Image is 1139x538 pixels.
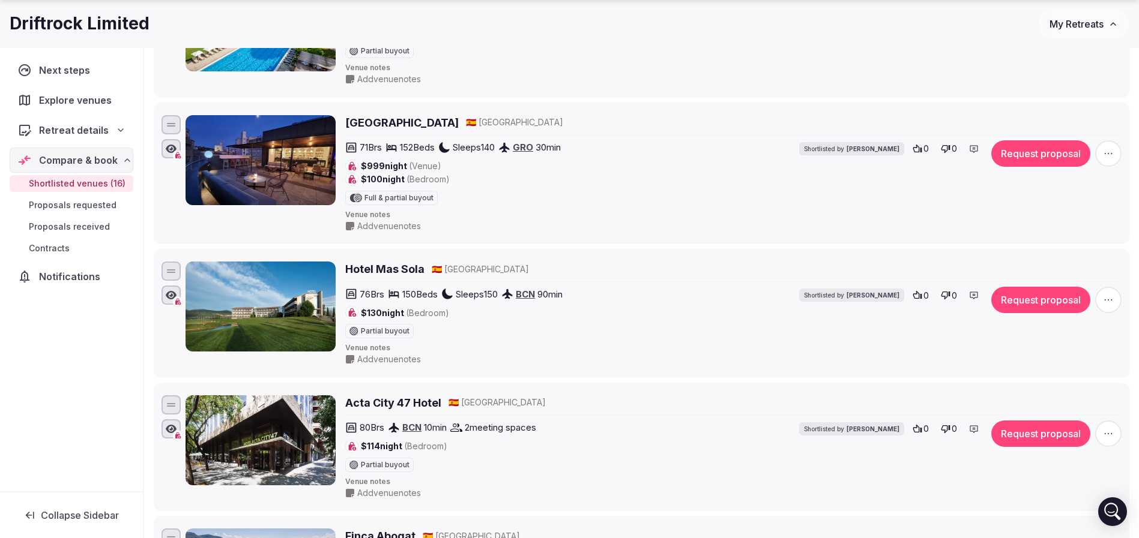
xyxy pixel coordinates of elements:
[10,502,133,528] button: Collapse Sidebar
[404,441,447,451] span: (Bedroom)
[186,395,336,485] img: Acta City 47 Hotel
[409,161,441,171] span: (Venue)
[10,197,133,214] a: Proposals requested
[937,420,961,437] button: 0
[10,12,150,35] h1: Driftrock Limited
[357,73,421,85] span: Add venue notes
[10,240,133,257] a: Contracts
[991,140,1090,167] button: Request proposal
[952,143,957,155] span: 0
[466,116,476,128] button: 🇪🇸
[479,116,563,128] span: [GEOGRAPHIC_DATA]
[909,140,932,157] button: 0
[1038,9,1129,39] button: My Retreats
[952,290,957,302] span: 0
[357,220,421,232] span: Add venue notes
[10,88,133,113] a: Explore venues
[952,423,957,435] span: 0
[799,142,904,155] div: Shortlisted by
[923,290,929,302] span: 0
[432,263,442,275] button: 🇪🇸
[186,262,336,351] img: Hotel Mas Sola
[10,175,133,192] a: Shortlisted venues (16)
[453,141,495,154] span: Sleeps 140
[400,141,435,154] span: 152 Beds
[361,173,450,185] span: $100 night
[29,221,110,233] span: Proposals received
[937,287,961,303] button: 0
[449,396,459,408] button: 🇪🇸
[461,396,546,408] span: [GEOGRAPHIC_DATA]
[536,141,561,154] span: 30 min
[406,174,450,184] span: (Bedroom)
[402,422,421,433] a: BCN
[513,142,533,153] a: GRO
[537,288,563,300] span: 90 min
[937,140,961,157] button: 0
[466,117,476,127] span: 🇪🇸
[847,425,899,433] span: [PERSON_NAME]
[516,288,535,300] a: BCN
[444,263,529,275] span: [GEOGRAPHIC_DATA]
[360,421,384,434] span: 80 Brs
[361,47,409,55] span: Partial buyout
[364,194,434,202] span: Full & partial buyout
[449,397,459,407] span: 🇪🇸
[923,423,929,435] span: 0
[39,153,118,167] span: Compare & book
[345,343,1122,353] span: Venue notes
[402,288,438,300] span: 150 Beds
[39,269,105,284] span: Notifications
[29,242,70,254] span: Contracts
[29,199,116,211] span: Proposals requested
[847,145,899,153] span: [PERSON_NAME]
[39,123,109,137] span: Retreat details
[357,487,421,499] span: Add venue notes
[39,93,116,107] span: Explore venues
[909,420,932,437] button: 0
[345,477,1122,487] span: Venue notes
[909,287,932,303] button: 0
[361,327,409,335] span: Partial buyout
[345,210,1122,220] span: Venue notes
[357,353,421,365] span: Add venue notes
[361,160,441,172] span: $999 night
[424,421,447,434] span: 10 min
[361,440,447,452] span: $114 night
[991,287,1090,313] button: Request proposal
[361,307,449,319] span: $130 night
[10,218,133,235] a: Proposals received
[799,288,904,302] div: Shortlisted by
[456,288,498,300] span: Sleeps 150
[360,141,382,154] span: 71 Brs
[29,178,125,190] span: Shortlisted venues (16)
[345,262,424,276] a: Hotel Mas Sola
[406,308,449,318] span: (Bedroom)
[799,422,904,435] div: Shortlisted by
[991,420,1090,447] button: Request proposal
[361,461,409,468] span: Partial buyout
[10,264,133,289] a: Notifications
[465,421,536,434] span: 2 meeting spaces
[39,63,95,77] span: Next steps
[10,58,133,83] a: Next steps
[923,143,929,155] span: 0
[345,115,459,130] a: [GEOGRAPHIC_DATA]
[1098,497,1127,526] div: Open Intercom Messenger
[847,291,899,299] span: [PERSON_NAME]
[432,264,442,274] span: 🇪🇸
[41,509,119,521] span: Collapse Sidebar
[345,63,1122,73] span: Venue notes
[360,288,384,300] span: 76 Brs
[345,395,441,410] a: Acta City 47 Hotel
[186,115,336,205] img: Hotel Gran Ultonia
[1050,18,1104,30] span: My Retreats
